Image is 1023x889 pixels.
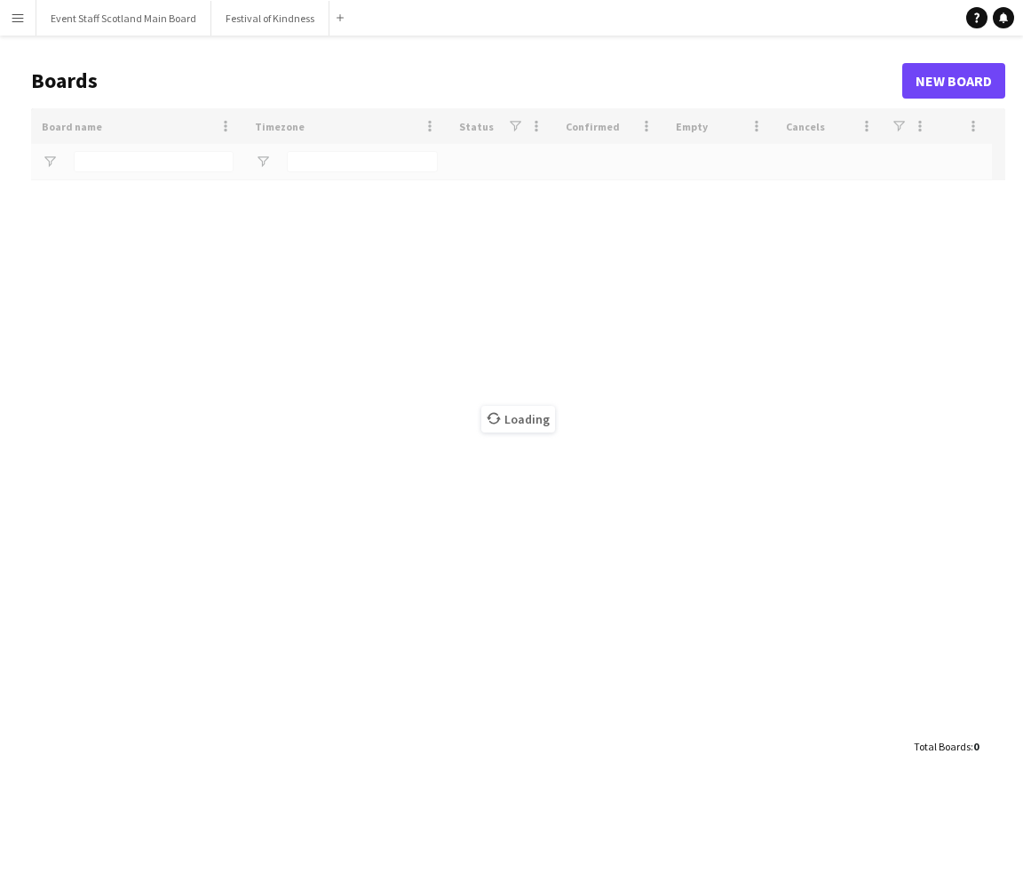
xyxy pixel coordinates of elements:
[914,729,979,764] div: :
[211,1,329,36] button: Festival of Kindness
[36,1,211,36] button: Event Staff Scotland Main Board
[902,63,1005,99] a: New Board
[31,67,902,94] h1: Boards
[914,740,971,753] span: Total Boards
[973,740,979,753] span: 0
[481,406,555,433] span: Loading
